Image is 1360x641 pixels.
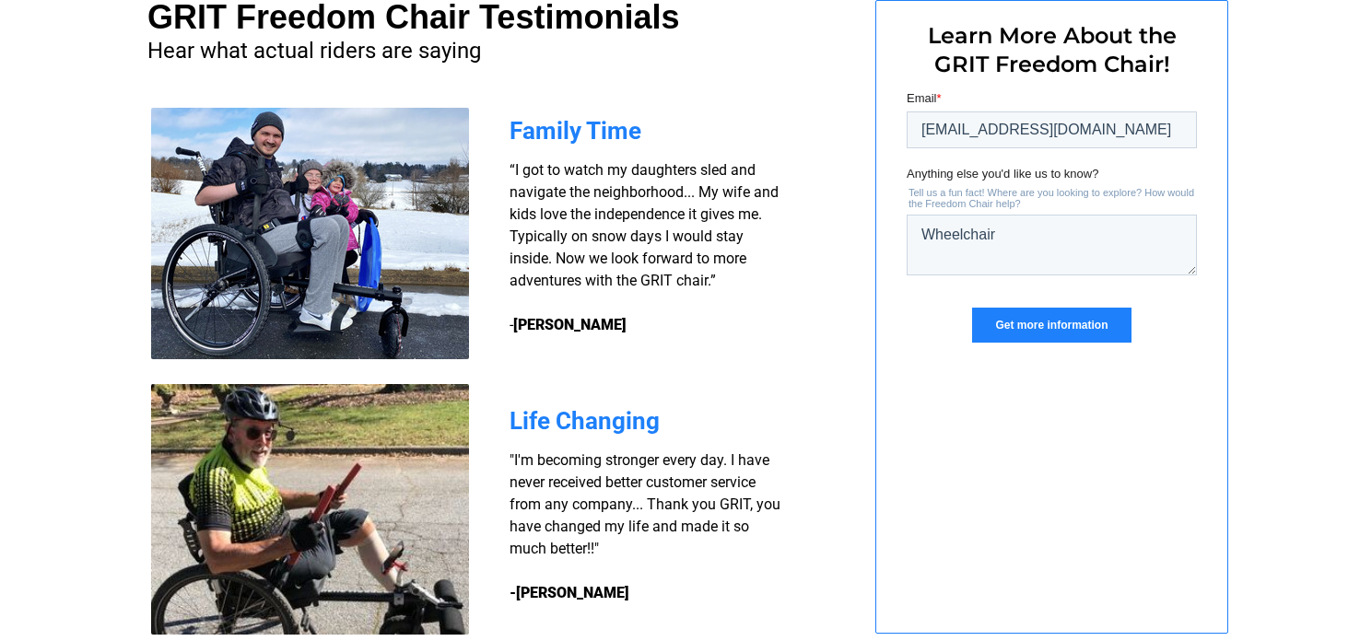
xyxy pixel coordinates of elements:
[907,89,1197,375] iframe: Form 0
[510,451,780,557] span: "I'm becoming stronger every day. I have never received better customer service from any company....
[928,22,1177,77] span: Learn More About the GRIT Freedom Chair!
[510,407,660,435] span: Life Changing
[513,316,627,333] strong: [PERSON_NAME]
[510,117,641,145] span: Family Time
[147,38,481,64] span: Hear what actual riders are saying
[510,584,629,601] strong: -[PERSON_NAME]
[510,161,779,333] span: “I got to watch my daughters sled and navigate the neighborhood... My wife and kids love the inde...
